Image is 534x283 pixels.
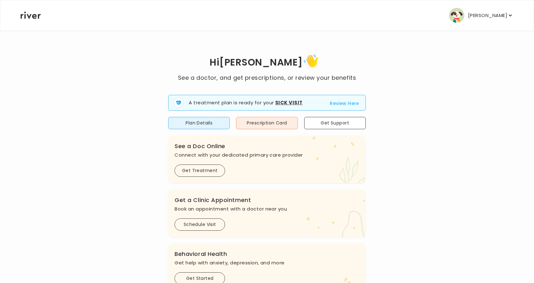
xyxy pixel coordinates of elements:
p: Book an appointment with a doctor near you [175,205,359,213]
button: user avatar[PERSON_NAME] [449,8,513,23]
h3: See a Doc Online [175,142,359,151]
button: Plan Details [168,117,230,129]
p: Connect with your dedicated primary care provider [175,151,359,159]
p: Get help with anxiety, depression, and more [175,258,359,267]
img: user avatar [449,8,464,23]
p: A treatment plan is ready for your [189,99,303,107]
p: [PERSON_NAME] [468,11,507,20]
h3: Behavioral Health [175,250,359,258]
strong: Sick Visit [275,99,303,106]
button: Get Support [304,117,366,129]
h1: Hi [PERSON_NAME] [178,52,356,73]
p: See a doctor, and get prescriptions, or review your benefits [178,73,356,82]
button: Get Treatment [175,165,225,177]
button: Prescription Card [236,117,298,129]
button: Review Here [330,100,359,107]
h3: Get a Clinic Appointment [175,196,359,205]
button: Schedule Visit [175,218,225,231]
